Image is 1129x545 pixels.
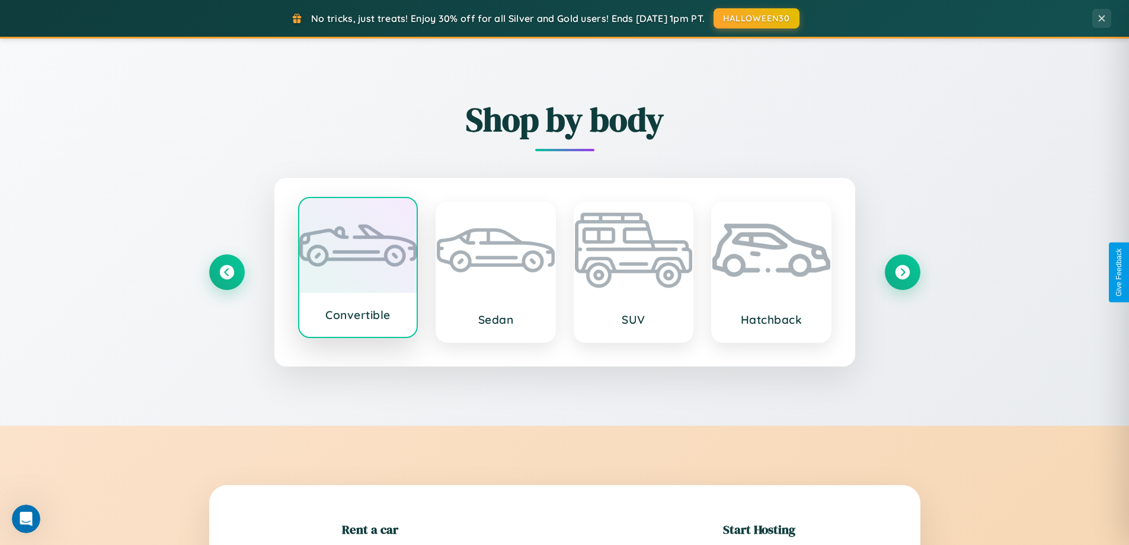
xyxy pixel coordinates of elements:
[724,313,818,327] h3: Hatchback
[12,505,40,533] iframe: Intercom live chat
[209,97,920,142] h2: Shop by body
[1115,248,1123,297] div: Give Feedback
[342,521,398,538] h2: Rent a car
[311,308,405,322] h3: Convertible
[449,313,543,327] h3: Sedan
[714,8,799,28] button: HALLOWEEN30
[587,313,681,327] h3: SUV
[311,12,705,24] span: No tricks, just treats! Enjoy 30% off for all Silver and Gold users! Ends [DATE] 1pm PT.
[723,521,795,538] h2: Start Hosting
